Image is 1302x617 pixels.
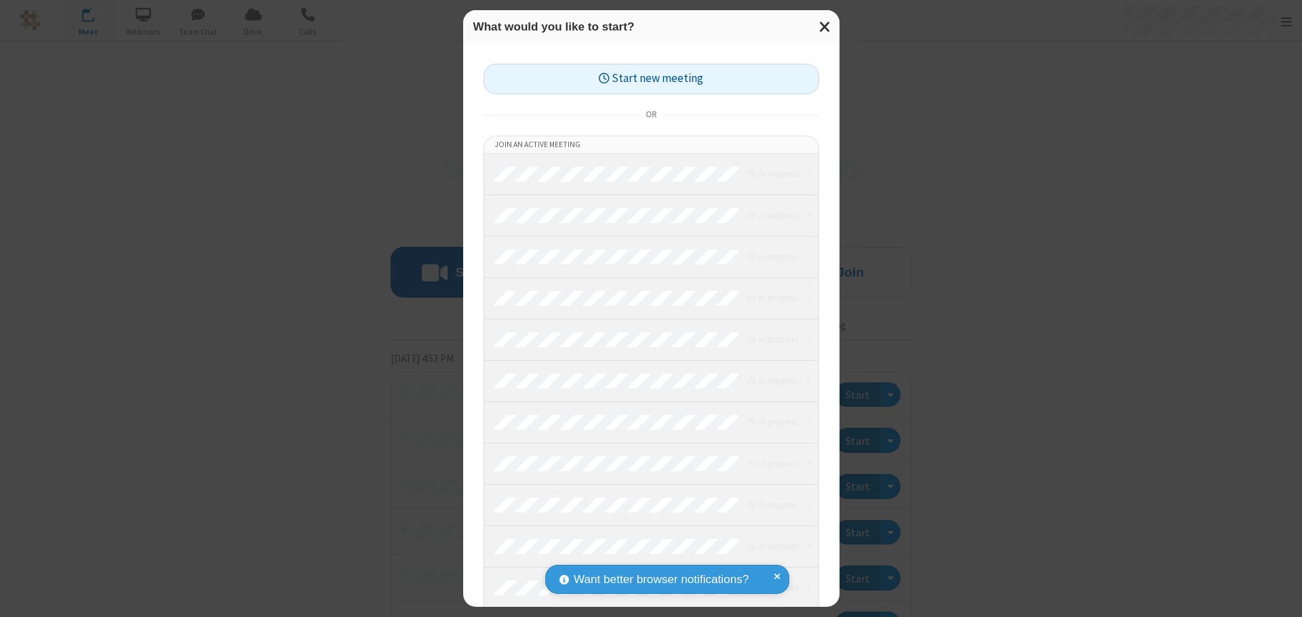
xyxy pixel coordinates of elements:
li: Join an active meeting [484,136,818,154]
em: in progress [748,167,797,180]
em: in progress [748,457,797,470]
span: Want better browser notifications? [574,571,749,589]
h3: What would you like to start? [473,20,829,33]
button: Close modal [811,10,840,43]
em: in progress [748,250,797,263]
em: in progress [748,209,797,222]
em: in progress [748,333,797,346]
em: in progress [748,292,797,304]
span: or [640,105,662,124]
button: Start new meeting [484,64,819,94]
em: in progress [748,416,797,429]
em: in progress [748,540,797,553]
em: in progress [748,374,797,387]
em: in progress [748,498,797,511]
